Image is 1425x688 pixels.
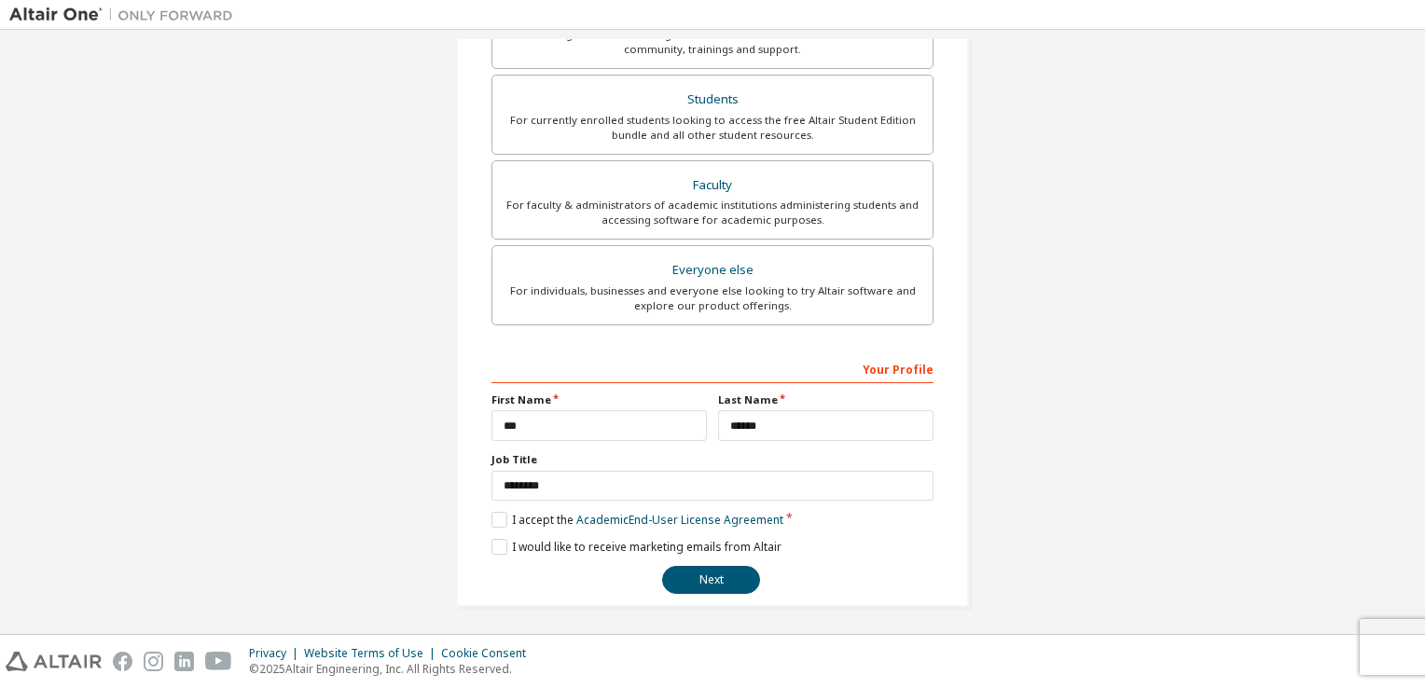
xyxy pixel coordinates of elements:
[304,646,441,661] div: Website Terms of Use
[491,452,934,467] label: Job Title
[504,283,921,313] div: For individuals, businesses and everyone else looking to try Altair software and explore our prod...
[504,27,921,57] div: For existing customers looking to access software downloads, HPC resources, community, trainings ...
[144,652,163,671] img: instagram.svg
[174,652,194,671] img: linkedin.svg
[504,257,921,283] div: Everyone else
[662,566,760,594] button: Next
[9,6,242,24] img: Altair One
[504,198,921,227] div: For faculty & administrators of academic institutions administering students and accessing softwa...
[491,512,783,528] label: I accept the
[113,652,132,671] img: facebook.svg
[576,512,783,528] a: Academic End-User License Agreement
[504,87,921,113] div: Students
[6,652,102,671] img: altair_logo.svg
[441,646,537,661] div: Cookie Consent
[249,646,304,661] div: Privacy
[504,172,921,199] div: Faculty
[504,113,921,143] div: For currently enrolled students looking to access the free Altair Student Edition bundle and all ...
[718,392,934,407] label: Last Name
[249,661,537,677] p: © 2025 Altair Engineering, Inc. All Rights Reserved.
[491,392,707,407] label: First Name
[491,353,934,383] div: Your Profile
[491,539,782,555] label: I would like to receive marketing emails from Altair
[205,652,232,671] img: youtube.svg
